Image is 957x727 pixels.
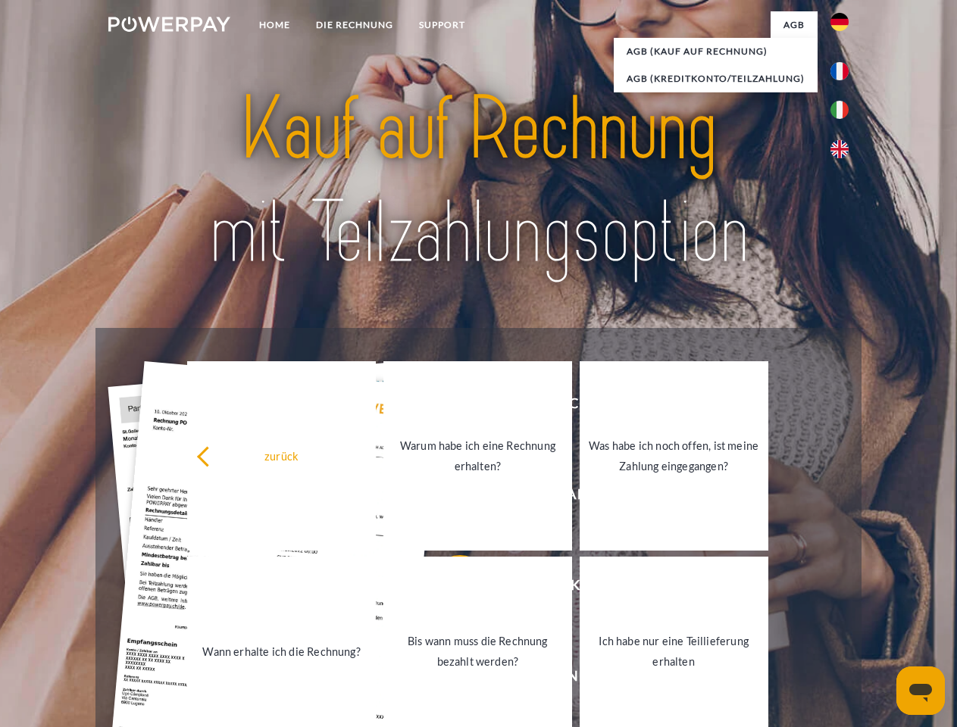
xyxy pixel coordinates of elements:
a: DIE RECHNUNG [303,11,406,39]
img: fr [830,62,849,80]
img: de [830,13,849,31]
a: AGB (Kreditkonto/Teilzahlung) [614,65,818,92]
div: Wann erhalte ich die Rechnung? [196,641,367,661]
div: Bis wann muss die Rechnung bezahlt werden? [392,631,563,672]
a: Was habe ich noch offen, ist meine Zahlung eingegangen? [580,361,768,551]
img: en [830,140,849,158]
img: it [830,101,849,119]
div: zurück [196,445,367,466]
a: Home [246,11,303,39]
img: title-powerpay_de.svg [145,73,812,290]
iframe: Schaltfläche zum Öffnen des Messaging-Fensters [896,666,945,715]
img: logo-powerpay-white.svg [108,17,230,32]
a: AGB (Kauf auf Rechnung) [614,38,818,65]
div: Was habe ich noch offen, ist meine Zahlung eingegangen? [589,435,759,476]
div: Ich habe nur eine Teillieferung erhalten [589,631,759,672]
div: Warum habe ich eine Rechnung erhalten? [392,435,563,476]
a: SUPPORT [406,11,478,39]
a: agb [771,11,818,39]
